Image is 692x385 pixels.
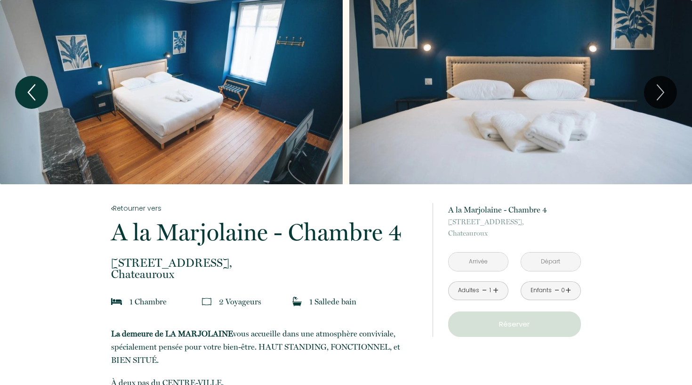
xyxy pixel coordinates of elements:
[15,76,48,109] button: Previous
[448,216,581,228] span: [STREET_ADDRESS],
[531,286,552,295] div: Enfants
[258,297,261,306] span: s
[448,311,581,337] button: Réserver
[111,221,420,244] p: A la Marjolaine - Chambre 4
[219,295,261,308] p: 2 Voyageur
[644,76,677,109] button: Next
[521,253,580,271] input: Départ
[448,203,581,216] p: A la Marjolaine - Chambre 4
[111,329,233,338] b: La demeure de LA MARJOLAINE
[448,216,581,239] p: Chateauroux
[111,257,420,280] p: Chateauroux
[111,257,420,269] span: [STREET_ADDRESS],
[129,295,167,308] p: 1 Chambre
[309,295,356,308] p: 1 Salle de bain
[488,286,492,295] div: 1
[111,327,420,367] p: vous accueille dans une atmosphère conviviale, spécialement pensée pour votre bien-être. HAUT STA...
[555,283,560,298] a: -
[111,203,420,213] a: Retourner vers
[565,283,571,298] a: +
[482,283,487,298] a: -
[202,297,211,306] img: guests
[449,253,508,271] input: Arrivée
[493,283,499,298] a: +
[561,286,565,295] div: 0
[451,319,578,330] p: Réserver
[458,286,479,295] div: Adultes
